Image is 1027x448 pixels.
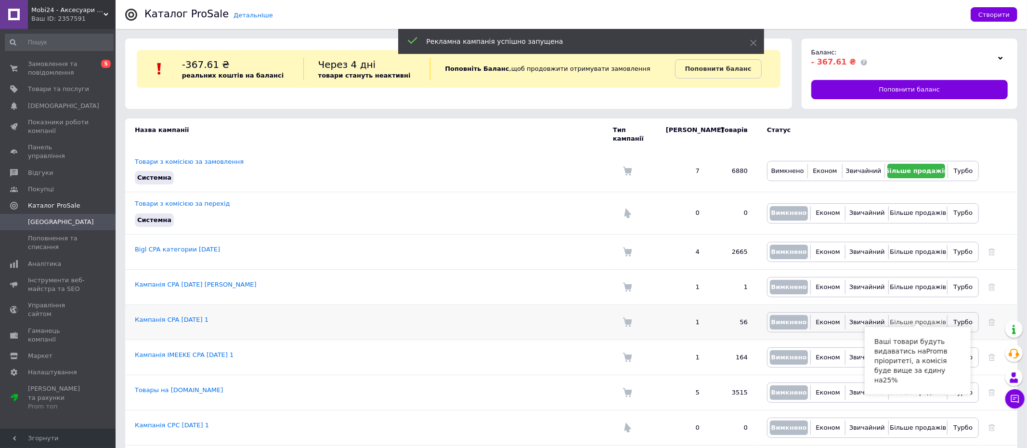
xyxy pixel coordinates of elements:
[28,169,53,177] span: Відгуки
[137,216,171,224] span: Системна
[135,246,220,253] a: Bigl CPA категории [DATE]
[865,327,971,395] div: Ваші товари будуть видаватись на Prom в пріоритеті, а комісія буде вище за єдину на 25 %
[816,318,840,326] span: Економ
[430,58,675,80] div: , щоб продовжити отримувати замовлення
[623,166,632,176] img: Комісія за замовлення
[891,421,945,435] button: Більше продажів
[879,85,940,94] span: Поповнити баланс
[656,150,709,192] td: 7
[848,206,886,221] button: Звичайний
[811,80,1008,99] a: Поповнити баланс
[28,368,77,377] span: Налаштування
[890,283,946,290] span: Більше продажів
[28,234,89,251] span: Поповнення та списання
[623,353,632,362] img: Комісія за замовлення
[28,102,99,110] span: [DEMOGRAPHIC_DATA]
[771,248,806,255] span: Вимкнено
[848,421,886,435] button: Звичайний
[182,59,230,70] span: -367.61 ₴
[771,424,806,431] span: Вимкнено
[28,260,61,268] span: Аналітика
[28,218,94,226] span: [GEOGRAPHIC_DATA]
[685,65,752,72] b: Поповнити баланс
[771,354,806,361] span: Вимкнено
[848,315,886,329] button: Звичайний
[28,201,80,210] span: Каталог ProSale
[770,385,808,400] button: Вимкнено
[848,350,886,365] button: Звичайний
[953,283,973,290] span: Турбо
[813,206,843,221] button: Економ
[28,60,89,77] span: Замовлення та повідомлення
[709,375,757,410] td: 3515
[28,185,54,194] span: Покупці
[135,281,257,288] a: Кампанія CPA [DATE] [PERSON_NAME]
[816,354,840,361] span: Економ
[771,318,806,326] span: Вимкнено
[770,280,808,294] button: Вимкнено
[318,72,411,79] b: товари стануть неактивні
[813,280,843,294] button: Економ
[988,248,995,255] a: Видалити
[816,248,840,255] span: Економ
[953,424,973,431] span: Турбо
[675,59,762,79] a: Поповнити баланс
[849,283,885,290] span: Звичайний
[28,327,89,344] span: Гаманець компанії
[5,34,114,51] input: Пошук
[28,143,89,160] span: Панель управління
[849,248,885,255] span: Звичайний
[656,375,709,410] td: 5
[656,234,709,269] td: 4
[656,192,709,234] td: 0
[28,352,52,360] span: Маркет
[770,245,808,259] button: Вимкнено
[849,424,885,431] span: Звичайний
[135,200,230,207] a: Товари з комісією за перехід
[890,209,946,216] span: Більше продажів
[849,389,885,396] span: Звичайний
[846,167,882,174] span: Звичайний
[950,164,976,178] button: Турбо
[887,164,945,178] button: Більше продажів
[816,424,840,431] span: Економ
[978,11,1010,18] span: Створити
[445,65,509,72] b: Поповніть Баланс
[988,283,995,290] a: Видалити
[988,424,995,431] a: Видалити
[656,304,709,340] td: 1
[891,280,945,294] button: Більше продажів
[28,384,89,411] span: [PERSON_NAME] та рахунки
[709,304,757,340] td: 56
[813,350,843,365] button: Економ
[135,422,209,429] a: Кампанія CPC [DATE] 1
[950,280,976,294] button: Турбо
[891,206,945,221] button: Більше продажів
[816,389,840,396] span: Економ
[811,49,837,56] span: Баланс:
[890,318,946,326] span: Більше продажів
[709,269,757,304] td: 1
[709,119,757,150] td: Товарів
[125,119,613,150] td: Назва кампанії
[890,248,946,255] span: Більше продажів
[770,421,808,435] button: Вимкнено
[623,209,632,218] img: Комісія за перехід
[709,150,757,192] td: 6880
[656,410,709,445] td: 0
[816,209,840,216] span: Економ
[1005,389,1025,408] button: Чат з покупцем
[848,385,886,400] button: Звичайний
[891,315,945,329] button: Більше продажів
[848,280,886,294] button: Звичайний
[770,350,808,365] button: Вимкнено
[135,386,223,394] a: Товары на [DOMAIN_NAME]
[709,192,757,234] td: 0
[950,206,976,221] button: Турбо
[770,164,805,178] button: Вимкнено
[623,247,632,257] img: Комісія за замовлення
[31,14,116,23] div: Ваш ID: 2357591
[137,174,171,181] span: Системна
[771,209,806,216] span: Вимкнено
[988,389,995,396] a: Видалити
